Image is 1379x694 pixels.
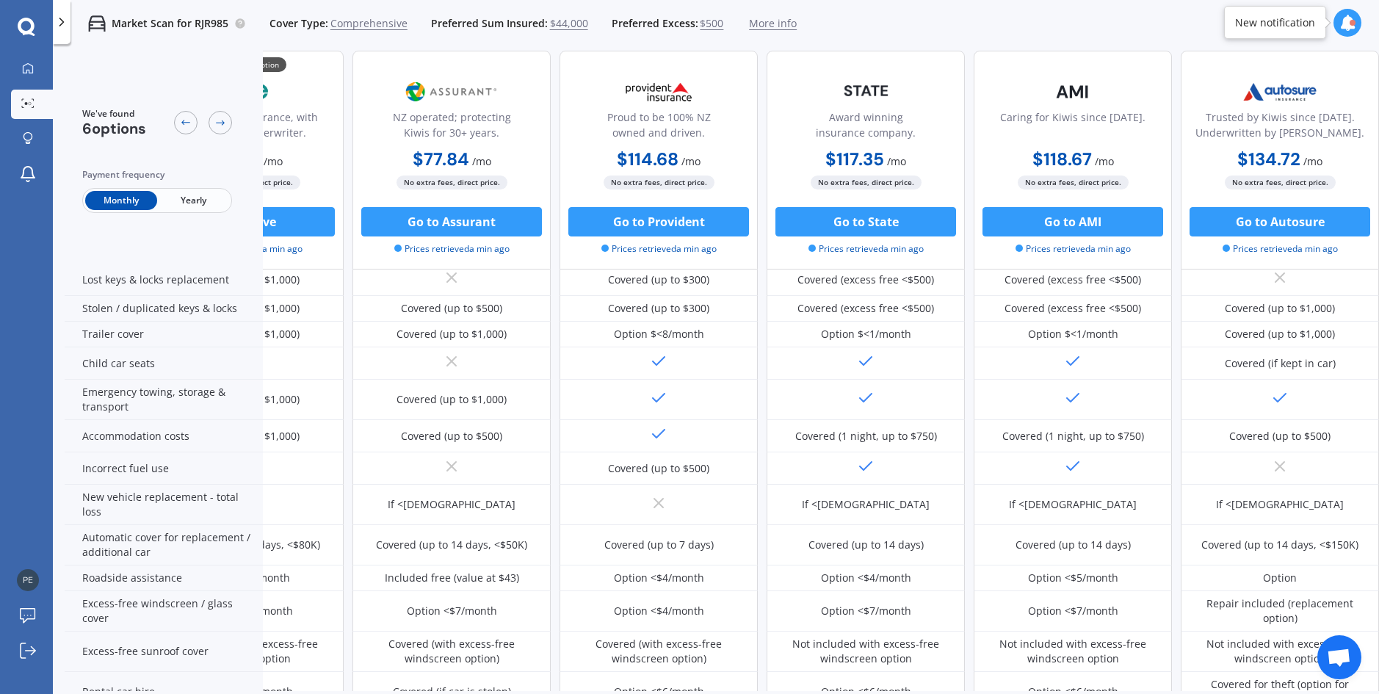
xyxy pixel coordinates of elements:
span: 6 options [82,119,146,138]
div: Automatic cover for replacement / additional car [65,525,263,565]
button: Go to Assurant [361,207,542,236]
div: Not included with excess-free windscreen option [985,637,1161,666]
div: Trailer cover [65,322,263,347]
div: NZ operated; protecting Kiwis for 30+ years. [365,109,538,146]
button: Go to State [775,207,956,236]
div: Option <$4/month [614,604,704,618]
div: Covered (if kept in car) [1225,356,1336,371]
div: Covered (with excess-free windscreen option) [571,637,747,666]
b: $114.68 [617,148,678,170]
div: Covered (up to 14 days, <$150K) [1201,538,1358,552]
div: Option $<8/month [614,327,704,341]
div: Repair included (replacement option) [1192,596,1368,626]
b: $118.67 [1032,148,1092,170]
div: Covered (up to $500) [1229,429,1331,444]
div: Excess-free sunroof cover [65,632,263,672]
span: Yearly [157,191,229,210]
img: 3124dbe8b70ac2194dccd745f9318928 [17,569,39,591]
div: Covered (up to $300) [608,301,709,316]
img: Autosure.webp [1231,73,1328,110]
div: New vehicle replacement - total loss [65,485,263,525]
div: Covered (up to $300) [608,272,709,287]
span: Prices retrieved a min ago [1016,242,1131,256]
div: If <[DEMOGRAPHIC_DATA] [802,497,930,512]
div: Option <$4/month [821,571,911,585]
span: Cover Type: [269,16,328,31]
div: Option <$4/month [614,571,704,585]
span: More info [749,16,797,31]
b: $134.72 [1237,148,1300,170]
button: Go to AMI [982,207,1163,236]
span: No extra fees, direct price. [811,176,922,189]
div: Incorrect fuel use [65,452,263,485]
span: Prices retrieved a min ago [1223,242,1338,256]
span: $500 [700,16,723,31]
span: Prices retrieved a min ago [601,242,717,256]
div: Covered (with excess-free windscreen option) [363,637,540,666]
div: Covered (up to $500) [401,429,502,444]
span: Preferred Excess: [612,16,698,31]
div: Covered (up to $500) [608,461,709,476]
div: Covered (excess free <$500) [1005,272,1141,287]
div: Option $<1/month [821,327,911,341]
span: We've found [82,107,146,120]
p: Market Scan for RJR985 [112,16,228,31]
b: $117.35 [825,148,884,170]
img: Assurant.png [403,73,500,110]
div: Child car seats [65,347,263,380]
div: Roadside assistance [65,565,263,591]
div: Covered (up to $1,000) [1225,327,1335,341]
div: Covered (up to 14 days) [808,538,924,552]
div: Accommodation costs [65,420,263,452]
div: Covered (up to $1,000) [397,327,507,341]
div: If <[DEMOGRAPHIC_DATA] [1216,497,1344,512]
div: Included free (value at $43) [385,571,519,585]
span: / mo [887,154,906,168]
div: Covered (up to 7 days) [604,538,714,552]
div: Caring for Kiwis since [DATE]. [1000,109,1145,146]
span: No extra fees, direct price. [1018,176,1129,189]
img: Provident.png [610,73,707,110]
img: car.f15378c7a67c060ca3f3.svg [88,15,106,32]
div: Option [1263,571,1297,585]
div: Covered (1 night, up to $750) [1002,429,1144,444]
span: / mo [1095,154,1114,168]
span: $44,000 [550,16,588,31]
span: / mo [681,154,701,168]
div: New notification [1235,15,1315,30]
button: Go to Provident [568,207,749,236]
span: / mo [472,154,491,168]
span: Prices retrieved a min ago [808,242,924,256]
img: AMI-text-1.webp [1024,73,1121,110]
div: Payment frequency [82,167,232,182]
div: Covered (excess free <$500) [1005,301,1141,316]
div: Option <$7/month [407,604,497,618]
div: Covered (excess free <$500) [797,301,934,316]
div: Emergency towing, storage & transport [65,380,263,420]
img: State-text-1.webp [817,73,914,108]
div: Covered (up to $1,000) [397,392,507,407]
div: Covered (excess free <$500) [797,272,934,287]
span: Preferred Sum Insured: [431,16,548,31]
span: No extra fees, direct price. [1225,176,1336,189]
div: Lost keys & locks replacement [65,264,263,296]
span: No extra fees, direct price. [397,176,507,189]
div: Option $<1/month [1028,327,1118,341]
div: Proud to be 100% NZ owned and driven. [572,109,745,146]
div: Covered (up to $500) [401,301,502,316]
div: Award winning insurance company. [779,109,952,146]
div: Excess-free windscreen / glass cover [65,591,263,632]
button: Go to Autosure [1190,207,1370,236]
div: Option <$7/month [821,604,911,618]
div: Covered (up to 14 days) [1016,538,1131,552]
span: / mo [264,154,283,168]
div: If <[DEMOGRAPHIC_DATA] [1009,497,1137,512]
div: Not included with excess-free windscreen option [778,637,954,666]
div: Not included with excess-free windscreen option [1192,637,1368,666]
div: Option <$7/month [1028,604,1118,618]
div: If <[DEMOGRAPHIC_DATA] [388,497,515,512]
span: No extra fees, direct price. [604,176,714,189]
div: Covered (up to 14 days, <$50K) [376,538,527,552]
div: Covered (up to $1,000) [1225,301,1335,316]
div: Covered (1 night, up to $750) [795,429,937,444]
